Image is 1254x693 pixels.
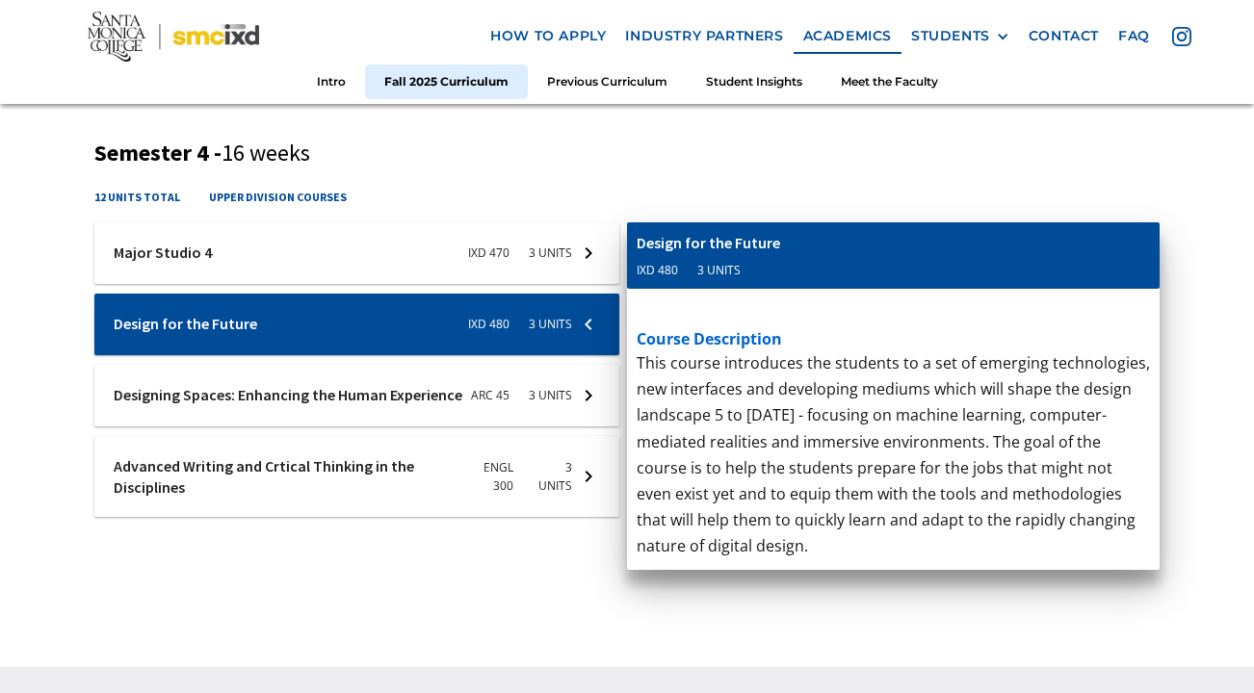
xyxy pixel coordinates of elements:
a: Meet the Faculty [822,64,957,99]
a: Student Insights [687,64,822,99]
img: Santa Monica College - SMC IxD logo [88,12,259,62]
a: how to apply [481,18,615,54]
a: industry partners [615,18,793,54]
div: STUDENTS [911,28,1009,44]
a: Academics [794,18,901,54]
h3: Semester 4 - [94,140,1161,167]
img: icon - instagram [1172,27,1191,46]
a: Fall 2025 Curriculum [365,64,528,99]
div: STUDENTS [911,28,990,44]
a: Previous Curriculum [528,64,687,99]
a: faq [1109,18,1160,54]
h4: 12 units total [94,188,180,206]
a: Intro [298,64,365,99]
a: contact [1019,18,1109,54]
h4: upper division courses [209,188,347,206]
span: 16 weeks [222,138,310,167]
